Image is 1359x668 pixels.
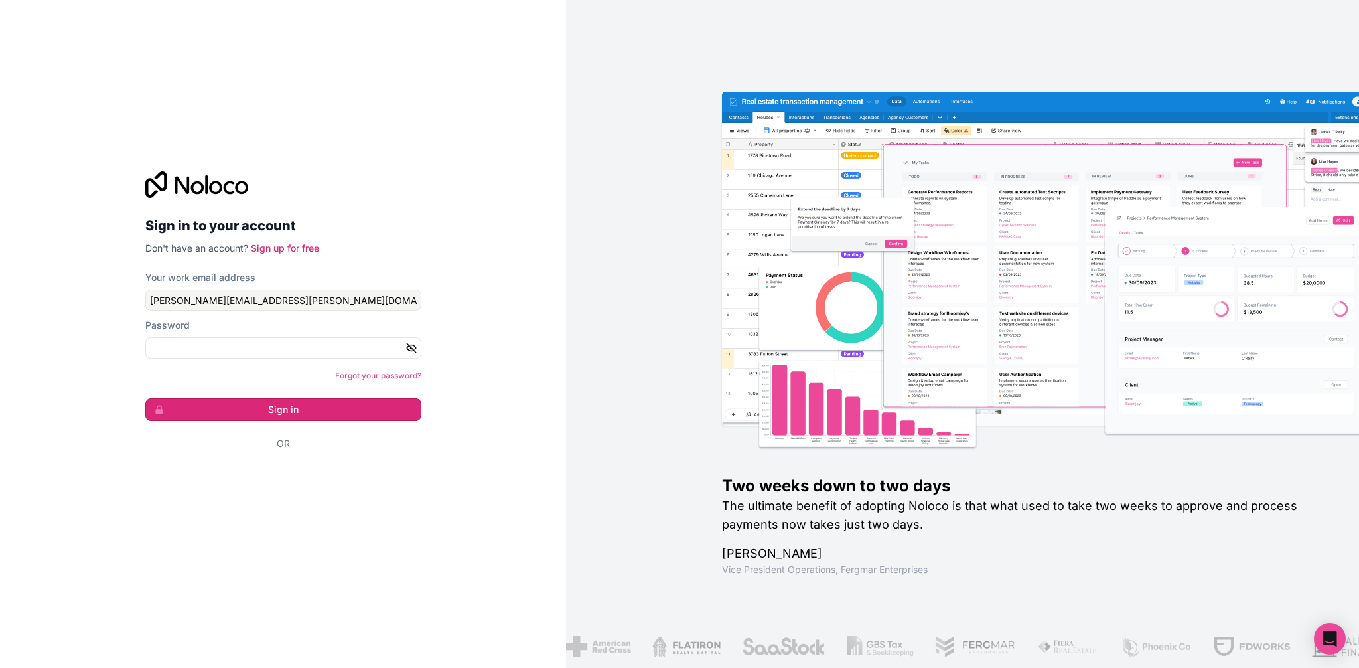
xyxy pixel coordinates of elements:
button: Sign in [145,398,421,421]
span: Don't have an account? [145,242,248,254]
img: /assets/fiera-fwj2N5v4.png [979,636,1042,657]
h2: The ultimate benefit of adopting Noloco is that what used to take two weeks to approve and proces... [722,497,1317,534]
label: Password [145,319,190,332]
a: Forgot your password? [335,371,421,380]
h1: [PERSON_NAME] [722,544,1317,563]
img: /assets/gbstax-C-GtDUiK.png [789,636,857,657]
h2: Sign in to your account [145,214,421,238]
img: /assets/baldridge-DxmPIwAm.png [1254,636,1340,657]
input: Email address [145,290,421,311]
img: /assets/saastock-C6Zbiodz.png [685,636,768,657]
img: /assets/flatiron-C8eUkumj.png [595,636,664,657]
h1: Two weeks down to two days [722,475,1317,497]
img: /assets/fergmar-CudnrXN5.png [878,636,959,657]
a: Sign up for free [251,242,319,254]
img: /assets/phoenix-BREaitsQ.png [1063,636,1135,657]
label: Your work email address [145,271,255,284]
div: Open Intercom Messenger [1314,623,1346,655]
input: Password [145,337,421,359]
h1: Vice President Operations , Fergmar Enterprises [722,563,1317,576]
img: /assets/american-red-cross-BAupjrZR.png [509,636,573,657]
iframe: Sign in with Google Button [139,465,417,494]
span: Or [277,437,290,450]
img: /assets/fdworks-Bi04fVtw.png [1156,636,1234,657]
